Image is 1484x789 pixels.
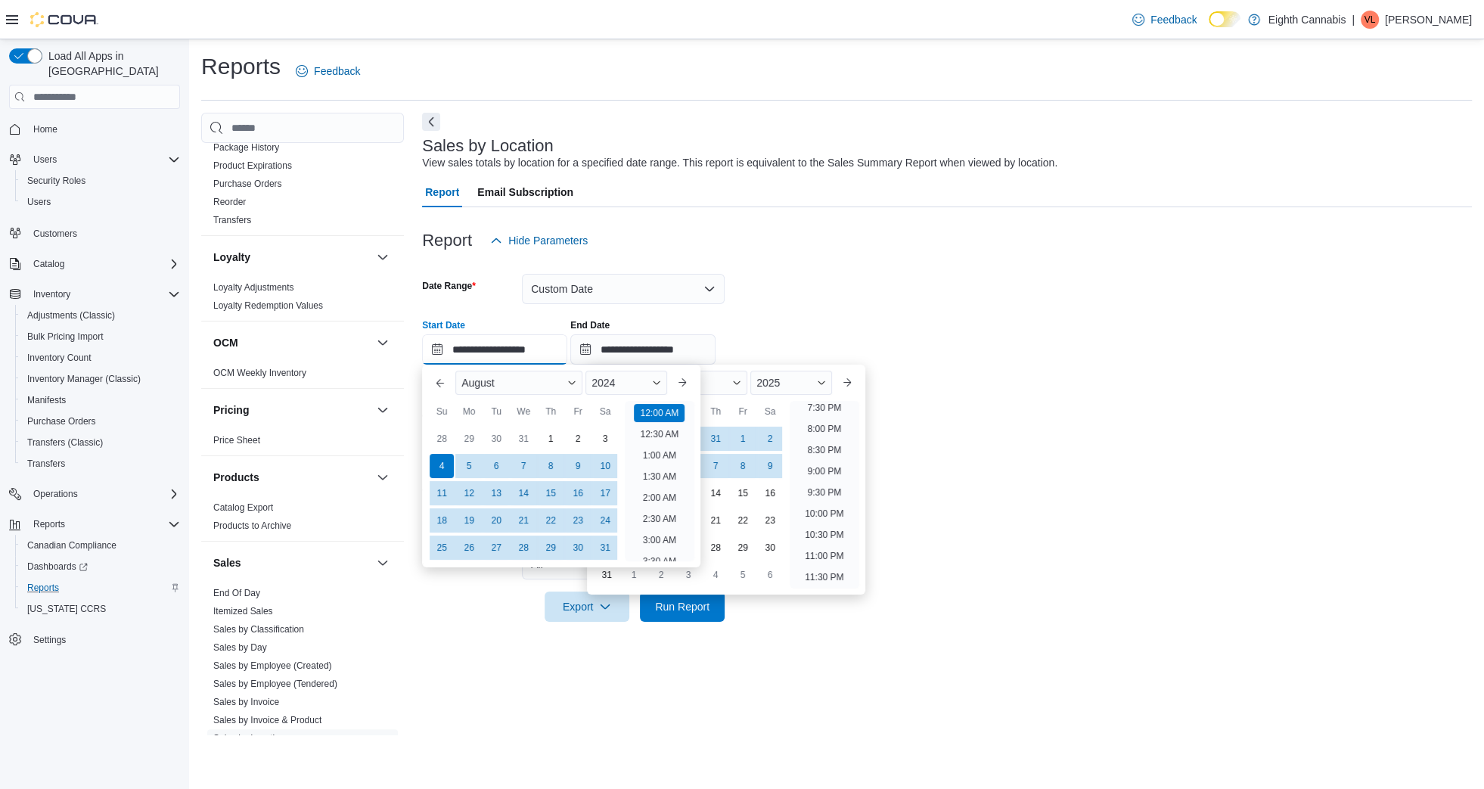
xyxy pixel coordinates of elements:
div: day-17 [593,481,617,505]
div: day-28 [703,536,728,560]
button: Next month [835,371,859,395]
span: Products to Archive [213,520,291,532]
button: [US_STATE] CCRS [15,598,186,620]
h3: Sales by Location [422,137,554,155]
h3: Loyalty [213,250,250,265]
a: Transfers [21,455,71,473]
button: Custom Date [522,274,725,304]
span: [US_STATE] CCRS [27,603,106,615]
span: Purchase Orders [213,178,282,190]
span: 2024 [591,377,615,389]
span: August [461,377,495,389]
span: Feedback [314,64,360,79]
button: Inventory [27,285,76,303]
div: day-19 [457,508,481,533]
span: VL [1364,11,1376,29]
span: Sales by Invoice & Product [213,714,321,726]
div: day-15 [539,481,563,505]
span: Purchase Orders [27,415,96,427]
span: Users [27,151,180,169]
a: Transfers [213,215,251,225]
li: 12:00 AM [634,404,685,422]
a: Sales by Employee (Created) [213,660,332,671]
div: day-18 [430,508,454,533]
span: Transfers (Classic) [27,436,103,449]
span: Feedback [1150,12,1197,27]
div: day-28 [430,427,454,451]
button: Bulk Pricing Import [15,326,186,347]
span: Canadian Compliance [27,539,116,551]
li: 1:00 AM [637,446,682,464]
span: Reports [27,515,180,533]
div: Tu [484,399,508,424]
a: Sales by Employee (Tendered) [213,679,337,689]
ul: Time [790,401,858,589]
a: Sales by Day [213,642,267,653]
button: Inventory [3,284,186,305]
div: day-7 [511,454,536,478]
div: day-10 [593,454,617,478]
img: Cova [30,12,98,27]
div: Val Lapin [1361,11,1379,29]
span: Load All Apps in [GEOGRAPHIC_DATA] [42,48,180,79]
a: Bulk Pricing Import [21,328,110,346]
div: day-30 [484,427,508,451]
span: Dashboards [27,561,88,573]
nav: Complex example [9,112,180,690]
div: day-29 [539,536,563,560]
button: Next [422,113,440,131]
span: Operations [27,485,180,503]
span: Purchase Orders [21,412,180,430]
div: day-1 [539,427,563,451]
label: End Date [570,319,610,331]
button: Run Report [640,592,725,622]
h3: Pricing [213,402,249,418]
span: Home [27,120,180,138]
a: Products to Archive [213,520,291,531]
button: Export [545,592,629,622]
li: 8:30 PM [801,441,847,459]
span: Customers [33,228,77,240]
div: Loyalty [201,278,404,321]
span: Reports [27,582,59,594]
a: Users [21,193,57,211]
input: Press the down key to enter a popover containing a calendar. Press the escape key to close the po... [422,334,567,365]
div: day-24 [593,508,617,533]
div: day-31 [511,427,536,451]
div: day-14 [511,481,536,505]
li: 1:30 AM [637,467,682,486]
span: Dark Mode [1209,27,1209,28]
a: [US_STATE] CCRS [21,600,112,618]
h3: OCM [213,335,238,350]
a: Security Roles [21,172,92,190]
span: Package History [213,141,279,154]
span: Dashboards [21,558,180,576]
button: OCM [374,334,392,352]
li: 3:30 AM [637,552,682,570]
button: Customers [3,222,186,244]
span: Inventory Count [21,349,180,367]
input: Press the down key to enter a popover containing a calendar. Press the escape key to close the po... [570,334,716,365]
span: End Of Day [213,587,260,599]
div: day-3 [676,563,700,587]
span: Manifests [21,391,180,409]
span: Catalog Export [213,502,273,514]
a: Package History [213,142,279,153]
a: Dashboards [15,556,186,577]
div: day-6 [758,563,782,587]
a: Product Expirations [213,160,292,171]
span: 2025 [756,377,780,389]
button: Settings [3,629,186,651]
h3: Sales [213,555,241,570]
span: Transfers [213,214,251,226]
button: Loyalty [374,248,392,266]
a: Itemized Sales [213,606,273,617]
button: Next month [670,371,694,395]
div: day-30 [758,536,782,560]
div: day-31 [703,427,728,451]
button: Transfers (Classic) [15,432,186,453]
div: day-30 [566,536,590,560]
button: Reports [27,515,71,533]
span: Users [21,193,180,211]
li: 12:30 AM [634,425,685,443]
